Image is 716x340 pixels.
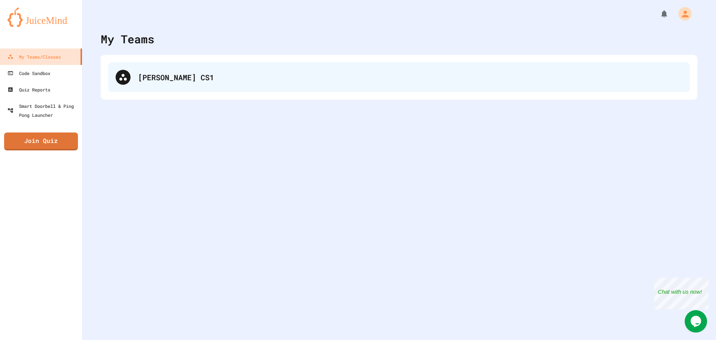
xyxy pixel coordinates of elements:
iframe: chat widget [654,278,709,309]
iframe: chat widget [685,310,709,333]
div: Smart Doorbell & Ping Pong Launcher [7,102,79,119]
div: Quiz Reports [7,85,50,94]
div: My Teams/Classes [7,52,61,61]
div: My Account [671,5,694,22]
a: Join Quiz [4,132,78,150]
div: [PERSON_NAME] CS1 [108,62,690,92]
div: My Notifications [646,7,671,20]
div: My Teams [101,31,154,47]
div: [PERSON_NAME] CS1 [138,72,682,83]
div: Code Sandbox [7,69,50,78]
img: logo-orange.svg [7,7,75,27]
